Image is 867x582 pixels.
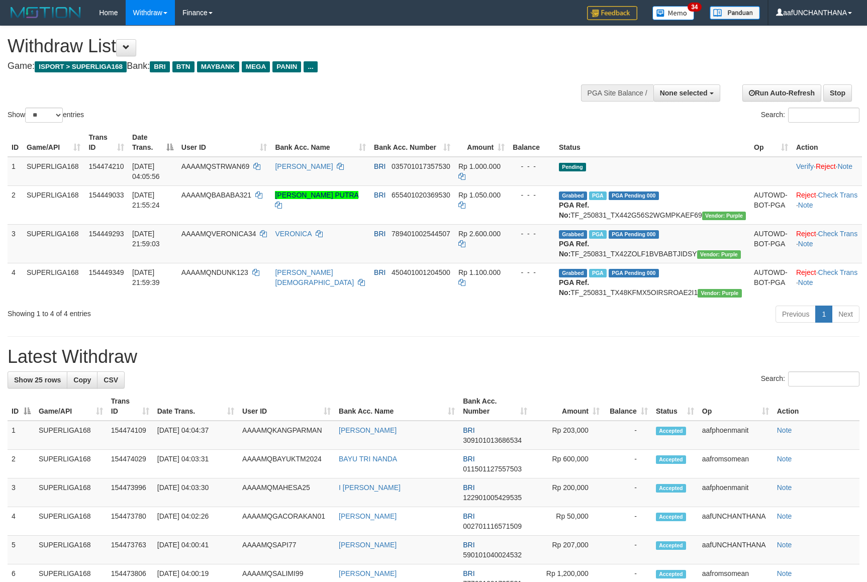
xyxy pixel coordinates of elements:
b: PGA Ref. No: [559,240,589,258]
span: Rp 1.000.000 [458,162,501,170]
td: Rp 600,000 [531,450,604,478]
td: 1 [8,421,35,450]
a: Show 25 rows [8,371,67,389]
span: ISPORT > SUPERLIGA168 [35,61,127,72]
td: SUPERLIGA168 [35,421,107,450]
td: 1 [8,157,23,186]
a: VERONICA [275,230,311,238]
td: AUTOWD-BOT-PGA [750,185,792,224]
th: User ID: activate to sort column ascending [177,128,271,157]
span: BRI [374,191,386,199]
td: - [604,450,652,478]
span: Vendor URL: https://trx4.1velocity.biz [697,250,741,259]
td: aafromsomean [698,450,773,478]
select: Showentries [25,108,63,123]
th: Game/API: activate to sort column ascending [35,392,107,421]
div: - - - [513,267,551,277]
td: 154473996 [107,478,153,507]
div: - - - [513,229,551,239]
th: Bank Acc. Name: activate to sort column ascending [335,392,459,421]
span: Show 25 rows [14,376,61,384]
input: Search: [788,371,859,386]
td: 5 [8,536,35,564]
th: Bank Acc. Number: activate to sort column ascending [459,392,531,421]
span: BRI [374,162,386,170]
span: [DATE] 21:55:24 [132,191,160,209]
td: SUPERLIGA168 [35,478,107,507]
td: 154473780 [107,507,153,536]
span: BRI [150,61,169,72]
span: 154449349 [88,268,124,276]
span: MAYBANK [197,61,239,72]
td: [DATE] 04:02:26 [153,507,238,536]
img: Feedback.jpg [587,6,637,20]
td: TF_250831_TX442G56S2WGMPKAEF69 [555,185,750,224]
span: BRI [374,230,386,238]
td: 4 [8,507,35,536]
a: Next [832,306,859,323]
a: CSV [97,371,125,389]
span: PGA Pending [609,191,659,200]
span: 154449033 [88,191,124,199]
a: Note [777,569,792,577]
th: Game/API: activate to sort column ascending [23,128,84,157]
td: Rp 207,000 [531,536,604,564]
td: · · [792,263,862,302]
td: · · [792,224,862,263]
td: AUTOWD-BOT-PGA [750,263,792,302]
span: Copy 655401020369530 to clipboard [392,191,450,199]
th: Bank Acc. Number: activate to sort column ascending [370,128,454,157]
td: SUPERLIGA168 [35,507,107,536]
a: BAYU TRI NANDA [339,455,397,463]
span: Copy 789401002544507 to clipboard [392,230,450,238]
td: AAAAMQSAPI77 [238,536,335,564]
td: 3 [8,224,23,263]
span: Rp 2.600.000 [458,230,501,238]
th: Balance [509,128,555,157]
td: 2 [8,185,23,224]
div: Showing 1 to 4 of 4 entries [8,305,354,319]
td: TF_250831_TX42ZOLF1BVBABTJIDSY [555,224,750,263]
span: PGA Pending [609,230,659,239]
h1: Withdraw List [8,36,568,56]
a: Check Trans [818,191,858,199]
a: [PERSON_NAME] [275,162,333,170]
th: Trans ID: activate to sort column ascending [107,392,153,421]
td: [DATE] 04:00:41 [153,536,238,564]
span: 154474210 [88,162,124,170]
span: BRI [463,541,474,549]
td: [DATE] 04:04:37 [153,421,238,450]
a: [PERSON_NAME][DEMOGRAPHIC_DATA] [275,268,354,286]
span: Accepted [656,513,686,521]
a: [PERSON_NAME] PUTRA [275,191,358,199]
span: Grabbed [559,230,587,239]
th: Balance: activate to sort column ascending [604,392,652,421]
td: 4 [8,263,23,302]
td: 3 [8,478,35,507]
h1: Latest Withdraw [8,347,859,367]
span: Accepted [656,427,686,435]
span: BRI [463,426,474,434]
th: Action [792,128,862,157]
a: Note [798,201,813,209]
a: 1 [815,306,832,323]
span: Rp 1.050.000 [458,191,501,199]
span: Accepted [656,484,686,493]
a: [PERSON_NAME] [339,426,397,434]
span: Accepted [656,541,686,550]
th: Amount: activate to sort column ascending [454,128,509,157]
span: Accepted [656,570,686,578]
td: Rp 50,000 [531,507,604,536]
td: - [604,421,652,450]
td: Rp 200,000 [531,478,604,507]
th: Action [773,392,859,421]
td: 154474029 [107,450,153,478]
a: Note [798,240,813,248]
a: Verify [796,162,814,170]
button: None selected [653,84,720,102]
span: BRI [463,483,474,492]
span: Marked by aafheankoy [589,230,607,239]
a: Reject [816,162,836,170]
span: Copy 122901005429535 to clipboard [463,494,522,502]
span: BRI [463,512,474,520]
